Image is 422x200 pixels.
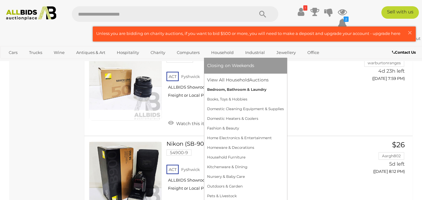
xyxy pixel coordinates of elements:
[166,118,213,128] a: Watch this item
[392,50,416,55] b: Contact Us
[363,48,406,85] a: $21 warburtonranges 4d 23h left ([DATE] 7:59 PM)
[407,27,413,39] span: ×
[272,47,300,58] a: Jewellery
[296,6,306,17] a: !
[392,140,405,149] span: $26
[29,58,82,68] a: [GEOGRAPHIC_DATA]
[50,47,69,58] a: Wine
[3,6,59,20] img: Allbids.com.au
[5,58,26,68] a: Sports
[363,141,406,178] a: $26 Aargh802 5d left ([DATE] 8:12 PM)
[5,47,22,58] a: Cars
[175,121,211,126] span: Watch this item
[113,47,143,58] a: Hospitality
[392,49,417,56] a: Contact Us
[381,6,419,19] a: Sell with us
[72,47,109,58] a: Antiques & Art
[25,47,46,58] a: Trucks
[171,141,353,196] a: Nikon (SB-900) Speedlight Flash 54900-9 ACT Fyshwick ALLBIDS Showroom [GEOGRAPHIC_DATA] Freight o...
[146,47,169,58] a: Charity
[303,5,307,11] i: !
[241,47,269,58] a: Industrial
[338,17,347,29] a: 2
[247,6,278,22] button: Search
[207,47,238,58] a: Household
[173,47,204,58] a: Computers
[171,48,353,103] a: Nikon AF-S AF-S Nikkor 50mm F/1.8D Lens 54900-10 ACT Fyshwick ALLBIDS Showroom [GEOGRAPHIC_DATA] ...
[344,17,349,22] i: 2
[303,47,323,58] a: Office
